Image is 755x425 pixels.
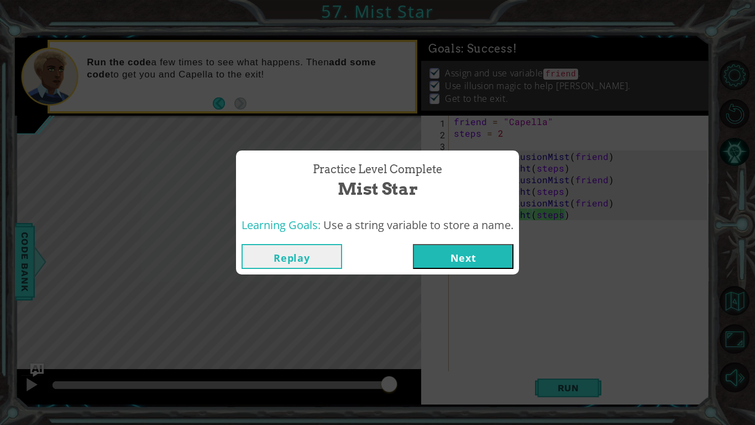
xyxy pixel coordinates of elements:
span: Learning Goals: [242,217,321,232]
button: Replay [242,244,342,269]
span: Practice Level Complete [313,162,442,178]
span: Use a string variable to store a name. [323,217,513,232]
button: Next [413,244,513,269]
span: Mist Star [338,177,418,201]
